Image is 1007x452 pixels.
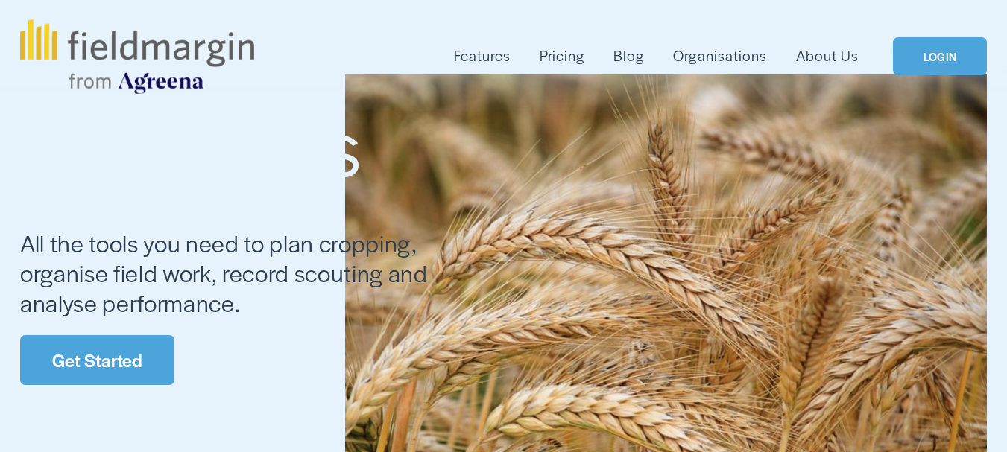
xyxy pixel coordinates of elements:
[540,44,584,68] a: Pricing
[20,19,254,94] img: fieldmargin.com
[893,37,987,75] a: LOGIN
[20,226,432,319] span: All the tools you need to plan cropping, organise field work, record scouting and analyse perform...
[454,44,511,68] a: folder dropdown
[673,44,766,68] a: Organisations
[20,86,363,200] span: For Crops
[613,44,644,68] a: Blog
[454,45,511,66] span: Features
[796,44,859,68] a: About Us
[20,335,174,385] a: Get Started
